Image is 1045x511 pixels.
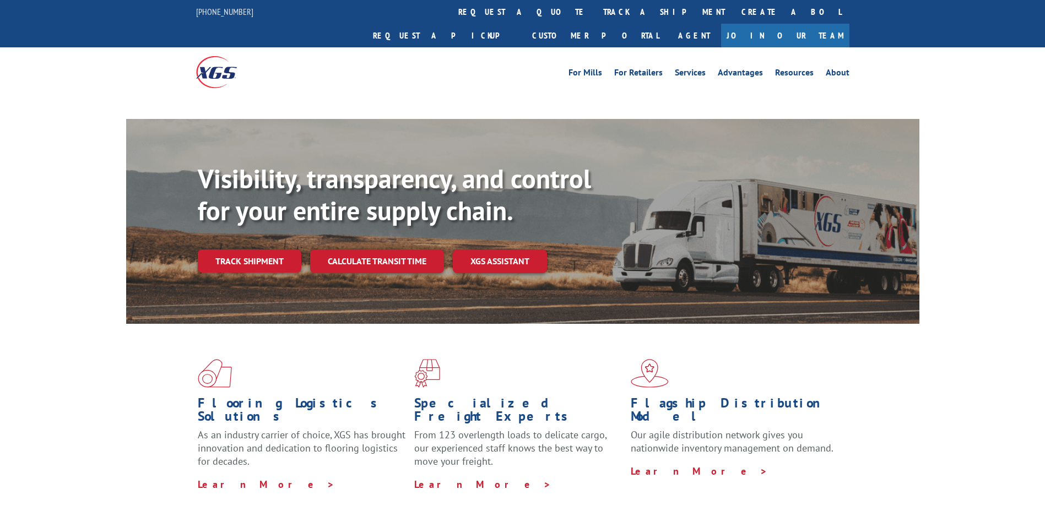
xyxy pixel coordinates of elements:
[198,161,591,227] b: Visibility, transparency, and control for your entire supply chain.
[631,359,669,388] img: xgs-icon-flagship-distribution-model-red
[310,249,444,273] a: Calculate transit time
[453,249,547,273] a: XGS ASSISTANT
[524,24,667,47] a: Customer Portal
[414,428,622,477] p: From 123 overlength loads to delicate cargo, our experienced staff knows the best way to move you...
[775,68,814,80] a: Resources
[198,478,335,491] a: Learn More >
[365,24,524,47] a: Request a pickup
[631,465,768,477] a: Learn More >
[718,68,763,80] a: Advantages
[414,478,551,491] a: Learn More >
[198,396,406,428] h1: Flooring Logistics Solutions
[826,68,849,80] a: About
[675,68,706,80] a: Services
[196,6,253,17] a: [PHONE_NUMBER]
[614,68,663,80] a: For Retailers
[198,249,301,273] a: Track shipment
[631,396,839,428] h1: Flagship Distribution Model
[414,396,622,428] h1: Specialized Freight Experts
[631,428,833,454] span: Our agile distribution network gives you nationwide inventory management on demand.
[568,68,602,80] a: For Mills
[721,24,849,47] a: Join Our Team
[198,428,405,467] span: As an industry carrier of choice, XGS has brought innovation and dedication to flooring logistics...
[414,359,440,388] img: xgs-icon-focused-on-flooring-red
[667,24,721,47] a: Agent
[198,359,232,388] img: xgs-icon-total-supply-chain-intelligence-red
